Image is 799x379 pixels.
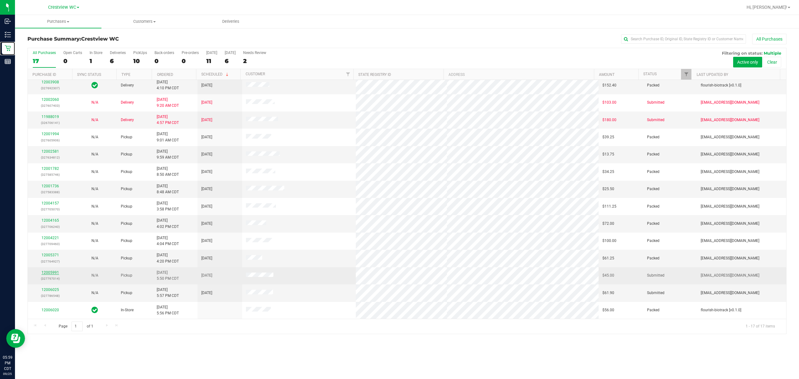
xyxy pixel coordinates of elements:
span: [EMAIL_ADDRESS][DOMAIN_NAME] [701,204,759,209]
span: [EMAIL_ADDRESS][DOMAIN_NAME] [701,255,759,261]
a: 12005371 [42,253,59,257]
button: N/A [91,151,98,157]
span: Delivery [121,100,134,106]
span: [DATE] 4:10 PM CDT [157,79,179,91]
span: Packed [647,221,659,227]
span: Not Applicable [91,221,98,226]
a: Status [643,72,657,76]
span: flourish-biotrack [v0.1.0] [701,82,741,88]
span: Packed [647,238,659,244]
span: Not Applicable [91,100,98,105]
span: Pickup [121,151,132,157]
span: Customers [102,19,188,24]
span: Purchases [15,19,101,24]
span: Not Applicable [91,170,98,174]
div: All Purchases [33,51,56,55]
div: [DATE] [225,51,236,55]
span: Not Applicable [91,152,98,156]
div: 0 [63,57,82,65]
span: $34.25 [602,169,614,175]
span: Pickup [121,238,132,244]
button: N/A [91,290,98,296]
a: Filter [681,69,691,80]
span: [DATE] [201,151,212,157]
div: PickUps [133,51,147,55]
span: Packed [647,82,659,88]
span: [DATE] 3:58 PM CDT [157,200,179,212]
div: In Store [90,51,102,55]
span: [EMAIL_ADDRESS][DOMAIN_NAME] [701,273,759,278]
span: flourish-biotrack [v0.1.0] [701,307,741,313]
span: [EMAIL_ADDRESS][DOMAIN_NAME] [701,100,759,106]
p: (327797014) [32,276,69,282]
span: Filtering on status: [722,51,762,56]
span: [DATE] [201,290,212,296]
p: (327634812) [32,155,69,160]
p: (327706240) [32,224,69,230]
div: 10 [133,57,147,65]
div: 6 [110,57,126,65]
span: [DATE] 5:50 PM CDT [157,270,179,282]
span: [DATE] [201,117,212,123]
span: Pickup [121,186,132,192]
p: 05:59 PM CDT [3,355,12,372]
span: Delivery [121,82,134,88]
div: Back-orders [154,51,174,55]
span: Submitted [647,117,664,123]
button: N/A [91,134,98,140]
div: 0 [154,57,174,65]
span: $39.25 [602,134,614,140]
button: N/A [91,221,98,227]
span: Not Applicable [91,135,98,139]
span: $180.00 [602,117,616,123]
span: Not Applicable [91,273,98,278]
span: Packed [647,134,659,140]
span: [DATE] 4:57 PM CDT [157,114,179,126]
a: 12003908 [42,80,59,84]
span: [EMAIL_ADDRESS][DOMAIN_NAME] [701,290,759,296]
span: Crestview WC [48,5,76,10]
p: (327709460) [32,241,69,247]
div: 6 [225,57,236,65]
a: Ordered [157,72,173,77]
span: Pickup [121,221,132,227]
span: In Sync [91,81,98,90]
p: (327583388) [32,189,69,195]
p: 09/25 [3,372,12,376]
p: (327705070) [32,206,69,212]
a: Sync Status [77,72,101,77]
a: 12001994 [42,132,59,136]
span: Not Applicable [91,239,98,243]
p: (326706141) [32,120,69,126]
span: Multiple [764,51,781,56]
span: Packed [647,151,659,157]
span: Hi, [PERSON_NAME]! [747,5,787,10]
div: 0 [182,57,199,65]
span: [DATE] 9:01 AM CDT [157,131,179,143]
span: In-Store [121,307,134,313]
th: Address [444,69,594,80]
span: Not Applicable [91,204,98,209]
span: [EMAIL_ADDRESS][DOMAIN_NAME] [701,151,759,157]
span: [EMAIL_ADDRESS][DOMAIN_NAME] [701,221,759,227]
div: 11 [206,57,217,65]
span: [DATE] [201,204,212,209]
span: $45.00 [602,273,614,278]
button: All Purchases [752,34,787,44]
span: Submitted [647,273,664,278]
span: [EMAIL_ADDRESS][DOMAIN_NAME] [701,169,759,175]
span: [DATE] [201,82,212,88]
span: [DATE] [201,169,212,175]
p: (327585746) [32,172,69,178]
button: N/A [91,117,98,123]
a: Deliveries [188,15,274,28]
div: Needs Review [243,51,266,55]
div: 2 [243,57,266,65]
span: Pickup [121,204,132,209]
div: Deliveries [110,51,126,55]
span: Packed [647,255,659,261]
div: 1 [90,57,102,65]
div: Pre-orders [182,51,199,55]
span: [DATE] 8:50 AM CDT [157,166,179,178]
p: (327786548) [32,293,69,299]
